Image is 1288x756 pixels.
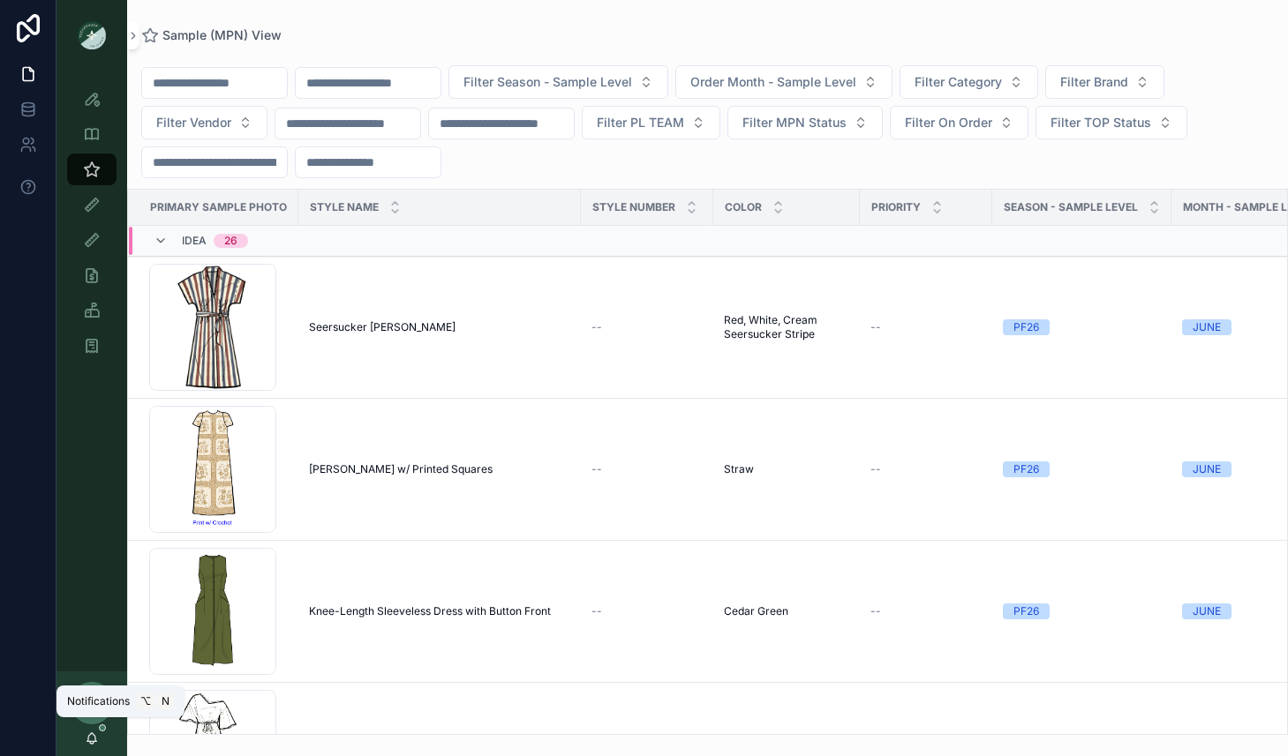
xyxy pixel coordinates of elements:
span: -- [870,320,881,334]
span: PRIORITY [871,200,921,214]
span: -- [870,604,881,618]
span: Idea [182,234,207,248]
span: ⌥ [139,694,153,708]
button: Select Button [727,106,883,139]
button: Select Button [1045,65,1164,99]
a: PF26 [1003,461,1161,477]
span: Straw [724,462,754,476]
span: -- [591,462,602,476]
button: Select Button [1036,106,1187,139]
button: Select Button [890,106,1028,139]
a: Cedar Green [724,604,849,618]
a: -- [591,604,703,618]
div: 26 [224,234,237,248]
a: -- [870,320,982,334]
a: -- [591,320,703,334]
a: [PERSON_NAME] w/ Printed Squares [309,462,570,476]
a: Straw [724,462,849,476]
span: Knee-Length Sleeveless Dress with Button Front [309,604,551,618]
button: Select Button [900,65,1038,99]
div: scrollable content [56,71,127,385]
span: Filter Brand [1060,73,1128,91]
span: Notifications [67,694,130,708]
a: PF26 [1003,603,1161,619]
a: -- [870,604,982,618]
span: Filter On Order [905,114,992,131]
div: JUNE [1193,603,1221,619]
a: Knee-Length Sleeveless Dress with Button Front [309,604,570,618]
a: Red, White, Cream Seersucker Stripe [724,313,849,341]
button: Select Button [448,65,668,99]
span: Color [725,200,762,214]
a: -- [870,462,982,476]
span: [PERSON_NAME] w/ Printed Squares [309,462,493,476]
span: PRIMARY SAMPLE PHOTO [150,200,287,214]
span: Filter TOP Status [1051,114,1151,131]
span: Order Month - Sample Level [690,73,856,91]
span: -- [591,604,602,618]
button: Select Button [675,65,893,99]
span: Filter Season - Sample Level [463,73,632,91]
span: Seersucker [PERSON_NAME] [309,320,456,334]
span: Sample (MPN) View [162,26,282,44]
img: App logo [78,21,106,49]
a: Sample (MPN) View [141,26,282,44]
span: N [158,694,172,708]
span: Filter PL TEAM [597,114,684,131]
a: -- [591,462,703,476]
span: Filter Category [915,73,1002,91]
span: Filter Vendor [156,114,231,131]
span: Filter MPN Status [742,114,847,131]
div: PF26 [1013,319,1039,335]
a: Seersucker [PERSON_NAME] [309,320,570,334]
a: PF26 [1003,319,1161,335]
div: PF26 [1013,461,1039,477]
button: Select Button [582,106,720,139]
span: Style Number [592,200,675,214]
div: PF26 [1013,603,1039,619]
span: -- [591,320,602,334]
span: Style Name [310,200,379,214]
span: Cedar Green [724,604,788,618]
span: Season - Sample Level [1004,200,1138,214]
div: JUNE [1193,319,1221,335]
div: JUNE [1193,461,1221,477]
span: -- [870,462,881,476]
button: Select Button [141,106,267,139]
